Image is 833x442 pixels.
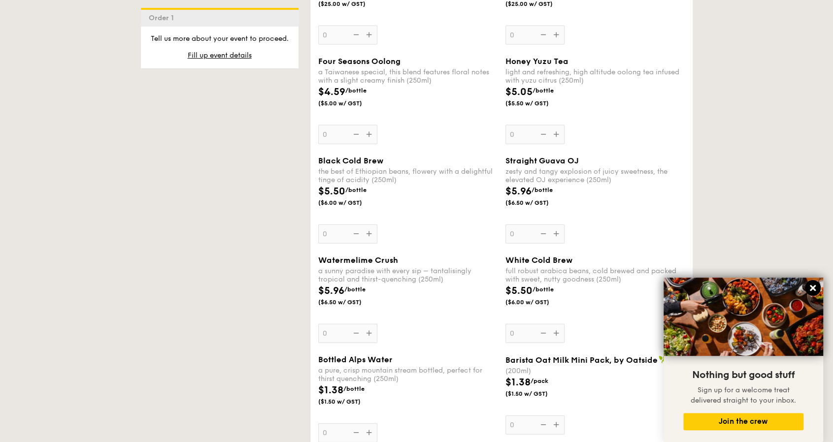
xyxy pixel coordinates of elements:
div: a Taiwanese special, this blend features floral notes with a slight creamy finish (250ml) [318,68,498,85]
span: $1.38 [318,384,343,396]
button: Close [805,280,821,296]
span: White Cold Brew [505,255,572,265]
span: ($6.50 w/ GST) [318,298,385,306]
div: (200ml) [505,367,685,375]
span: Honey Yuzu Tea [505,57,568,66]
div: light and refreshing, high altitude oolong tea infused with yuzu citrus (250ml) [505,68,685,85]
span: ($6.00 w/ GST) [505,298,572,306]
span: $5.96 [318,285,344,297]
span: ($5.00 w/ GST) [318,99,385,107]
span: ($5.50 w/ GST) [505,99,572,107]
span: /bottle [533,286,554,293]
div: zesty and tangy explosion of juicy sweetness, the elevated OJ experience (250ml) [505,167,685,184]
span: $5.96 [505,186,532,197]
img: DSC07876-Edit02-Large.jpeg [664,278,823,356]
span: ($6.50 w/ GST) [505,199,572,207]
span: ($1.50 w/ GST) [505,390,572,398]
span: /bottle [345,187,367,193]
span: Watermelime Crush [318,255,398,265]
span: /bottle [345,87,367,94]
span: $1.38 [505,377,531,388]
span: Bottled Alps Water [318,355,393,364]
span: Order 1 [149,14,178,22]
div: the best of Ethiopian beans, flowery with a delightful tinge of acidity (250ml) [318,167,498,184]
span: /pack [531,378,548,384]
div: full robust arabica beans, cold brewed and packed with sweet, nutty goodness (250ml) [505,267,685,284]
img: icon-vegan.f8ff3823.svg [659,355,668,364]
span: Nothing but good stuff [692,369,795,381]
span: Black Cold Brew [318,156,383,165]
div: a sunny paradise with every sip – tantalisingly tropical and thirst-quenching (250ml) [318,267,498,284]
span: ($6.00 w/ GST) [318,199,385,207]
span: Fill up event details [188,51,252,60]
span: /bottle [343,385,365,392]
span: /bottle [344,286,366,293]
span: $5.50 [505,285,533,297]
span: /bottle [533,87,554,94]
span: ($1.50 w/ GST) [318,398,385,406]
span: Sign up for a welcome treat delivered straight to your inbox. [691,386,796,405]
p: Tell us more about your event to proceed. [149,34,291,44]
span: Straight Guava OJ [505,156,579,165]
span: Barista Oat Milk Mini Pack, by Oatside [505,355,658,365]
span: $4.59 [318,86,345,98]
span: Four Seasons Oolong [318,57,400,66]
div: a pure, crisp mountain stream bottled, perfect for thirst quenching (250ml) [318,366,498,383]
span: $5.05 [505,86,533,98]
button: Join the crew [683,413,803,430]
span: /bottle [532,187,553,193]
span: $5.50 [318,186,345,197]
